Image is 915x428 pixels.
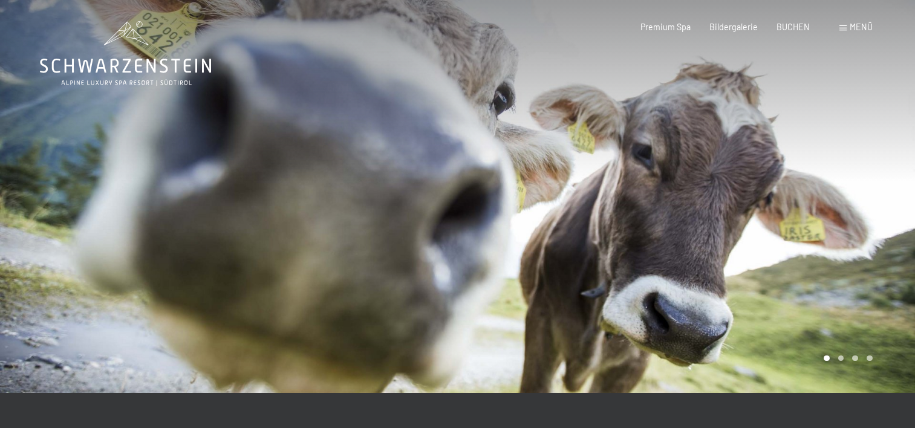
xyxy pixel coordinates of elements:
div: Carousel Page 2 [838,355,844,362]
a: BUCHEN [777,22,810,32]
div: Carousel Page 3 [852,355,858,362]
div: Carousel Pagination [819,355,873,362]
div: Carousel Page 1 (Current Slide) [824,355,830,362]
a: Premium Spa [640,22,691,32]
span: Menü [850,22,873,32]
div: Carousel Page 4 [867,355,873,362]
a: Bildergalerie [709,22,758,32]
